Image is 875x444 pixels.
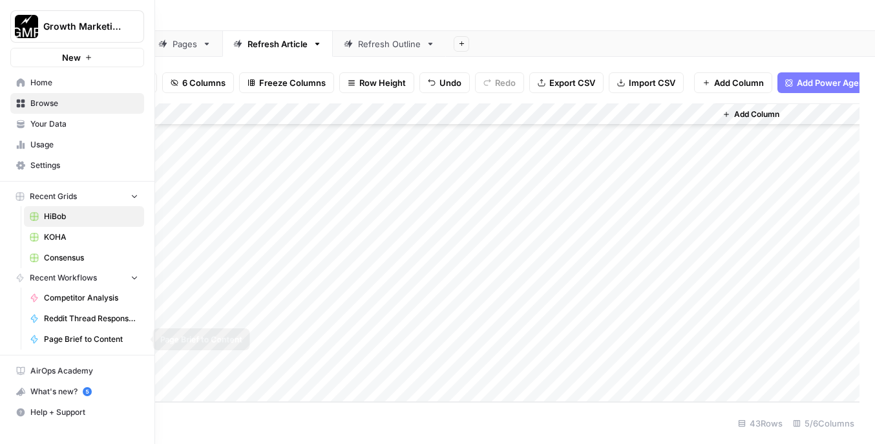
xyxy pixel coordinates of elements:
button: Freeze Columns [239,72,334,93]
span: Growth Marketing Pro [43,20,121,33]
text: 5 [85,388,89,395]
div: Refresh Outline [358,37,421,50]
span: Recent Grids [30,191,77,202]
span: Add Column [734,109,779,120]
a: Refresh Outline [333,31,446,57]
span: Browse [30,98,138,109]
button: New [10,48,144,67]
button: Recent Grids [10,187,144,206]
span: Freeze Columns [259,76,326,89]
button: Export CSV [529,72,604,93]
button: Add Power Agent [777,72,875,93]
span: Reddit Thread Response Generator [44,313,138,324]
span: Page Brief to Content [44,333,138,345]
a: Settings [10,155,144,176]
button: 6 Columns [162,72,234,93]
span: Consensus [44,252,138,264]
span: AirOps Academy [30,365,138,377]
div: Pages [173,37,197,50]
span: Home [30,77,138,89]
span: Competitor Analysis [44,292,138,304]
a: Your Data [10,114,144,134]
button: Undo [419,72,470,93]
span: Help + Support [30,407,138,418]
button: Recent Workflows [10,268,144,288]
img: Growth Marketing Pro Logo [15,15,38,38]
div: Refresh Article [248,37,308,50]
a: Browse [10,93,144,114]
a: HiBob [24,206,144,227]
button: What's new? 5 [10,381,144,402]
a: AirOps Academy [10,361,144,381]
span: Row Height [359,76,406,89]
a: Refresh Article [222,31,333,57]
span: 6 Columns [182,76,226,89]
span: KOHA [44,231,138,243]
span: HiBob [44,211,138,222]
span: Redo [495,76,516,89]
button: Workspace: Growth Marketing Pro [10,10,144,43]
button: Add Column [694,72,772,93]
div: What's new? [11,382,143,401]
span: Settings [30,160,138,171]
a: Home [10,72,144,93]
a: Reddit Thread Response Generator [24,308,144,329]
span: Usage [30,139,138,151]
button: Redo [475,72,524,93]
span: Add Column [714,76,764,89]
button: Add Column [717,106,785,123]
div: Page Brief to Content [160,333,242,346]
button: Row Height [339,72,414,93]
span: Add Power Agent [797,76,867,89]
a: KOHA [24,227,144,248]
span: Recent Workflows [30,272,97,284]
a: Competitor Analysis [24,288,144,308]
a: Consensus [24,248,144,268]
a: Page Brief to Content [24,329,144,350]
a: Usage [10,134,144,155]
a: 5 [83,387,92,396]
a: Pages [147,31,222,57]
span: Export CSV [549,76,595,89]
span: New [62,51,81,64]
div: 43 Rows [733,413,788,434]
button: Help + Support [10,402,144,423]
span: Undo [439,76,461,89]
span: Import CSV [629,76,675,89]
div: 5/6 Columns [788,413,859,434]
span: Your Data [30,118,138,130]
button: Import CSV [609,72,684,93]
